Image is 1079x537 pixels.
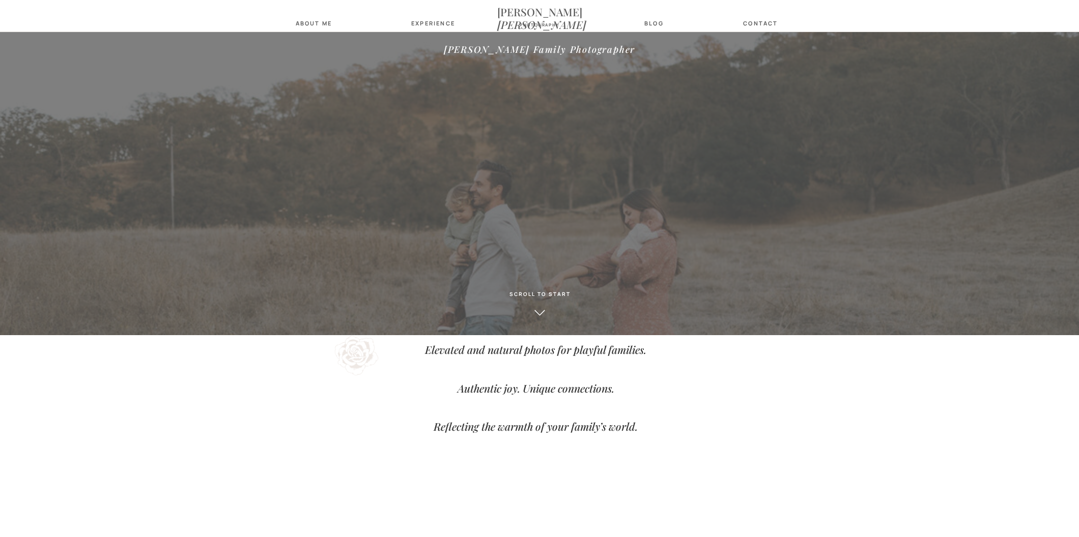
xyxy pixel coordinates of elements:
[348,44,731,75] h1: [PERSON_NAME] Family Photographer
[741,20,781,26] a: contact
[497,6,582,17] a: [PERSON_NAME][PERSON_NAME]
[377,340,695,382] p: Elevated and natural photos for playful families. Authentic joy. Unique connections. Reflecting t...
[411,20,451,26] a: Experience
[639,20,669,26] a: blog
[497,6,582,17] nav: [PERSON_NAME]
[468,291,611,303] a: scroll to start
[497,17,586,32] i: [PERSON_NAME]
[293,20,335,26] a: about Me
[514,22,565,29] a: photography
